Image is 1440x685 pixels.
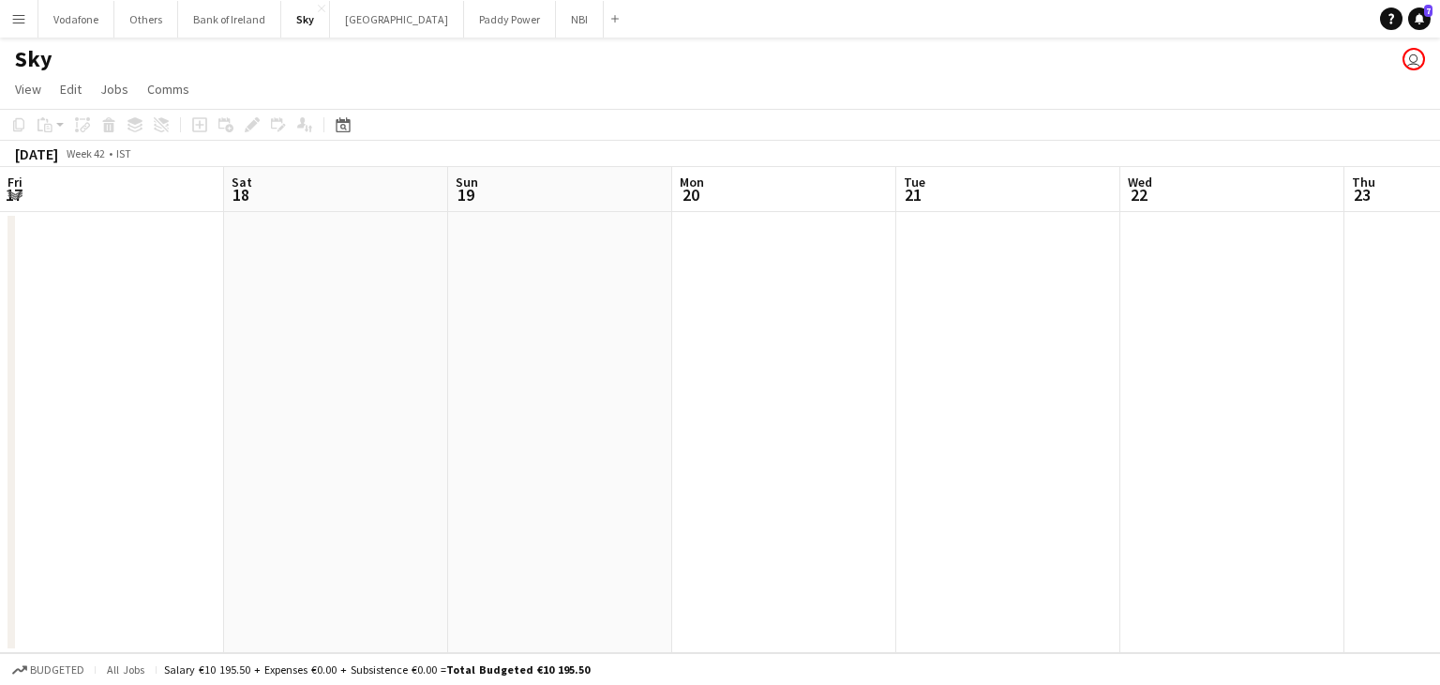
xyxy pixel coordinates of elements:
[140,77,197,101] a: Comms
[456,174,478,190] span: Sun
[93,77,136,101] a: Jobs
[114,1,178,38] button: Others
[901,184,925,205] span: 21
[677,184,704,205] span: 20
[38,1,114,38] button: Vodafone
[7,77,49,101] a: View
[103,662,148,677] span: All jobs
[330,1,464,38] button: [GEOGRAPHIC_DATA]
[15,145,58,163] div: [DATE]
[100,81,128,98] span: Jobs
[62,146,109,160] span: Week 42
[15,81,41,98] span: View
[1424,5,1432,17] span: 7
[680,174,704,190] span: Mon
[164,662,590,677] div: Salary €10 195.50 + Expenses €0.00 + Subsistence €0.00 =
[281,1,330,38] button: Sky
[15,45,52,73] h1: Sky
[446,662,590,677] span: Total Budgeted €10 195.50
[1408,8,1431,30] a: 7
[904,174,925,190] span: Tue
[147,81,189,98] span: Comms
[1128,174,1152,190] span: Wed
[178,1,281,38] button: Bank of Ireland
[464,1,556,38] button: Paddy Power
[1349,184,1375,205] span: 23
[1125,184,1152,205] span: 22
[60,81,82,98] span: Edit
[30,663,84,677] span: Budgeted
[116,146,131,160] div: IST
[1402,48,1425,70] app-user-avatar: Katie Shovlin
[453,184,478,205] span: 19
[232,174,252,190] span: Sat
[1352,174,1375,190] span: Thu
[7,174,22,190] span: Fri
[9,660,87,680] button: Budgeted
[229,184,252,205] span: 18
[556,1,604,38] button: NBI
[5,184,22,205] span: 17
[52,77,89,101] a: Edit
